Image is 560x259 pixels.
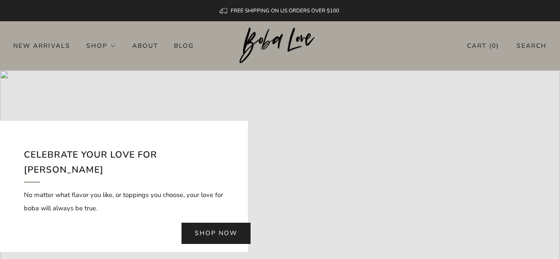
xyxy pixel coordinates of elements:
[132,39,158,53] a: About
[86,39,116,53] a: Shop
[174,39,194,53] a: Blog
[24,147,224,182] h2: Celebrate your love for [PERSON_NAME]
[24,188,224,215] p: No matter what flavor you like, or toppings you choose, your love for boba will always be true.
[13,39,70,53] a: New Arrivals
[182,223,251,244] a: Shop now
[517,39,547,53] a: Search
[492,42,496,50] items-count: 0
[239,27,321,64] img: Boba Love
[467,39,499,53] a: Cart
[231,7,339,14] span: FREE SHIPPING ON US ORDERS OVER $100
